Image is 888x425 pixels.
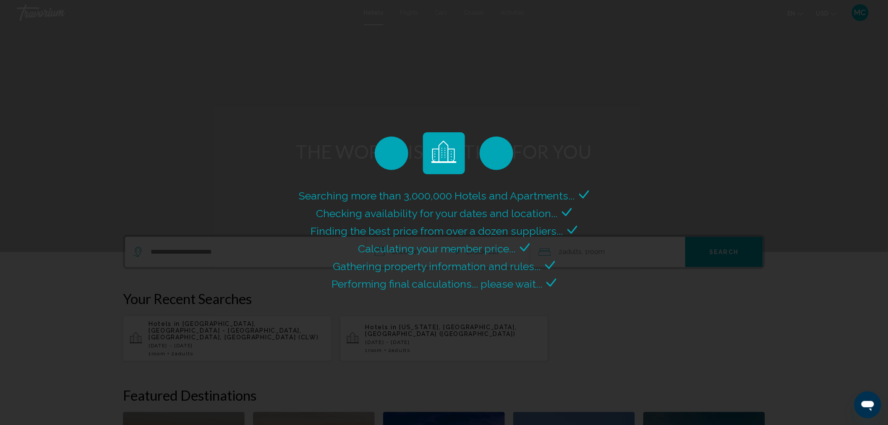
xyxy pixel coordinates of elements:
span: Gathering property information and rules... [333,260,541,273]
span: Performing final calculations... please wait... [332,278,542,290]
span: Checking availability for your dates and location... [316,207,558,220]
span: Calculating your member price... [358,242,516,255]
iframe: Button to launch messaging window [854,391,881,418]
span: Finding the best price from over a dozen suppliers... [311,225,563,237]
span: Searching more than 3,000,000 Hotels and Apartments... [299,189,575,202]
